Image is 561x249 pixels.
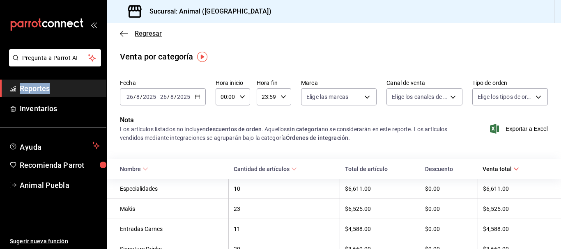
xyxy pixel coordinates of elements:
[392,93,447,101] span: Elige los canales de venta
[234,226,335,232] div: 11
[483,226,548,232] div: $4,588.00
[120,206,223,212] div: Makis
[120,185,223,192] div: Especialidades
[478,93,533,101] span: Elige los tipos de orden
[9,49,101,66] button: Pregunta a Parrot AI
[157,94,159,100] span: -
[120,50,193,63] div: Venta por categoría
[340,159,420,179] th: Total de artículo
[472,80,548,86] label: Tipo de orden
[425,206,472,212] div: $0.00
[20,180,100,191] span: Animal Puebla
[140,94,143,100] span: /
[197,52,207,62] img: Tooltip marker
[234,206,335,212] div: 23
[257,80,291,86] label: Hora fin
[120,226,223,232] div: Entradas Carnes
[126,94,133,100] input: --
[20,141,89,151] span: Ayuda
[483,185,548,192] div: $6,611.00
[216,80,250,86] label: Hora inicio
[345,185,415,192] div: $6,611.00
[174,94,177,100] span: /
[20,160,100,171] span: Recomienda Parrot
[143,7,271,16] h3: Sucursal: Animal ([GEOGRAPHIC_DATA])
[120,30,162,37] button: Regresar
[133,94,136,100] span: /
[177,94,191,100] input: ----
[234,166,297,172] span: Cantidad de artículos
[22,54,88,62] span: Pregunta a Parrot AI
[386,80,462,86] label: Canal de venta
[10,237,100,246] span: Sugerir nueva función
[170,94,174,100] input: --
[286,135,350,141] strong: Órdenes de integración.
[483,206,548,212] div: $6,525.00
[143,94,156,100] input: ----
[492,124,548,134] button: Exportar a Excel
[6,59,101,68] a: Pregunta a Parrot AI
[135,30,162,37] span: Regresar
[301,80,377,86] label: Marca
[425,185,472,192] div: $0.00
[483,166,519,172] span: Venta total
[345,206,415,212] div: $6,525.00
[20,83,100,94] span: Reportes
[120,125,460,142] div: Los artículos listados no incluyen . Aquellos no se considerarán en este reporte. Los artículos v...
[167,94,170,100] span: /
[90,21,97,28] button: open_drawer_menu
[136,94,140,100] input: --
[420,159,478,179] th: Descuento
[20,103,100,114] span: Inventarios
[120,80,206,86] label: Fecha
[345,226,415,232] div: $4,588.00
[120,115,460,125] p: Nota
[234,185,335,192] div: 10
[287,126,322,132] strong: sin categoría
[120,166,148,172] span: Nombre
[306,93,348,101] span: Elige las marcas
[425,226,472,232] div: $0.00
[206,126,262,132] strong: descuentos de orden
[160,94,167,100] input: --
